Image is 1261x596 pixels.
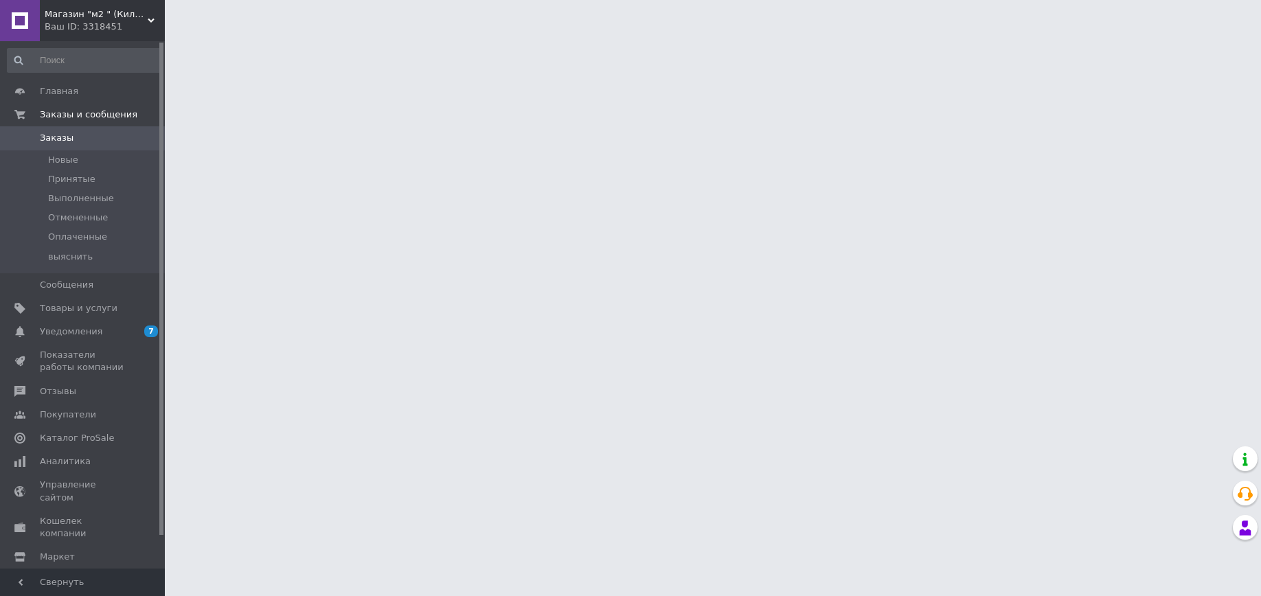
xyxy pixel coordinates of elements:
span: Отзывы [40,385,76,398]
span: Принятые [48,173,95,185]
span: Кошелек компании [40,515,127,540]
span: Показатели работы компании [40,349,127,374]
span: Заказы [40,132,73,144]
span: выяснить [48,251,93,263]
span: 7 [144,325,158,337]
span: Уведомления [40,325,102,338]
span: Новые [48,154,78,166]
span: Выполненные [48,192,114,205]
span: Сообщения [40,279,93,291]
span: Главная [40,85,78,98]
input: Поиск [7,48,162,73]
span: Магазин "м2 " (Килими, килимові доріжки, лінолеум) [45,8,148,21]
span: Маркет [40,551,75,563]
span: Товары и услуги [40,302,117,314]
span: Заказы и сообщения [40,108,137,121]
span: Управление сайтом [40,479,127,503]
span: Каталог ProSale [40,432,114,444]
span: Оплаченные [48,231,107,243]
span: Отмененные [48,211,108,224]
span: Покупатели [40,409,96,421]
div: Ваш ID: 3318451 [45,21,165,33]
span: Аналитика [40,455,91,468]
